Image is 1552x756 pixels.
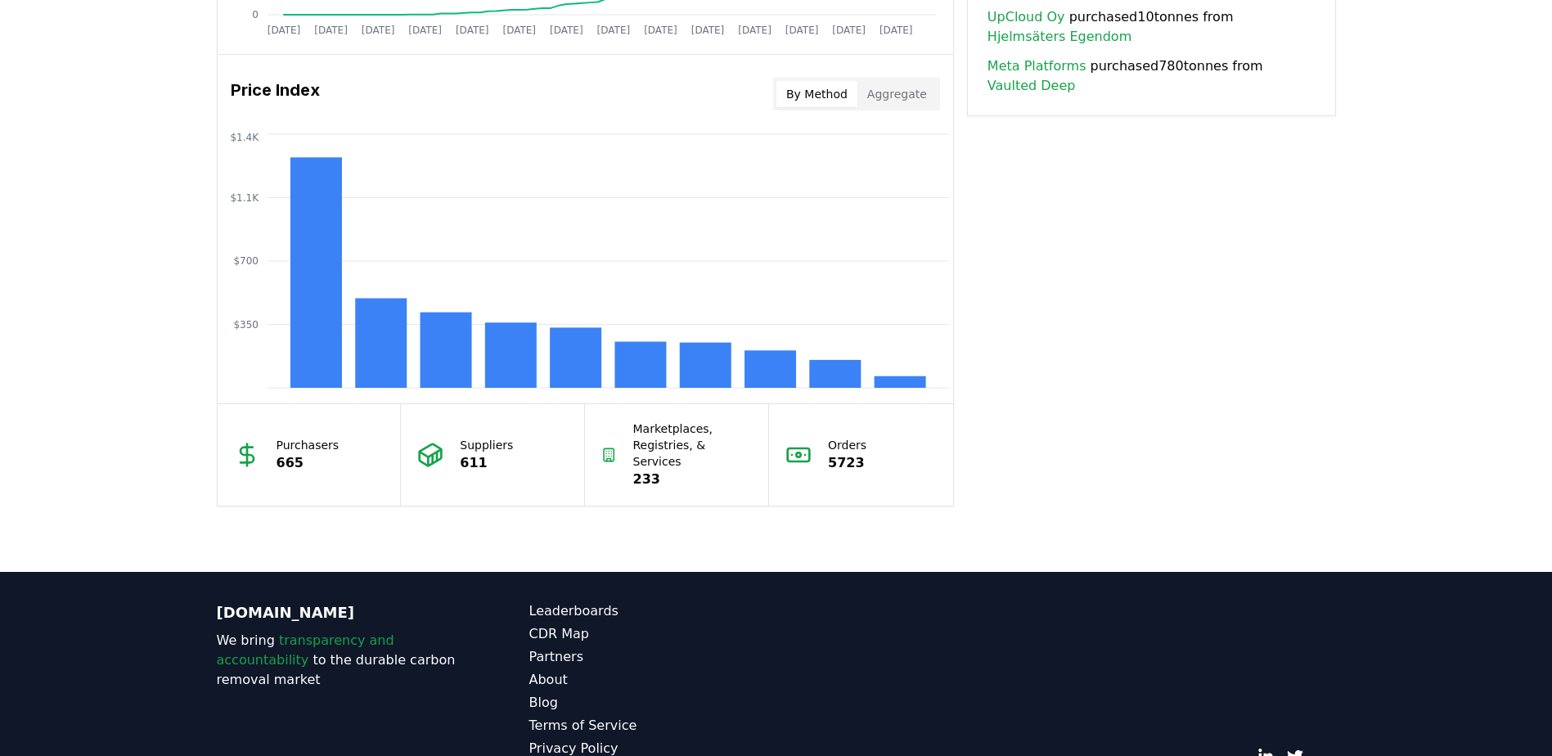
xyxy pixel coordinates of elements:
a: UpCloud Oy [987,7,1065,27]
span: purchased 10 tonnes from [987,7,1316,47]
a: Blog [529,693,776,713]
p: Purchasers [277,437,340,453]
tspan: [DATE] [644,25,677,36]
tspan: [DATE] [596,25,630,36]
p: Orders [828,437,866,453]
span: transparency and accountability [217,632,394,668]
p: Suppliers [460,437,513,453]
p: We bring to the durable carbon removal market [217,631,464,690]
p: 665 [277,453,340,473]
a: Vaulted Deep [987,76,1076,96]
a: Leaderboards [529,601,776,621]
a: About [529,670,776,690]
tspan: [DATE] [455,25,488,36]
button: Aggregate [857,81,937,107]
p: 611 [460,453,513,473]
p: 5723 [828,453,866,473]
tspan: [DATE] [691,25,724,36]
a: CDR Map [529,624,776,644]
tspan: [DATE] [550,25,583,36]
a: Hjelmsäters Egendom [987,27,1131,47]
tspan: $700 [233,255,259,267]
tspan: [DATE] [879,25,912,36]
p: Marketplaces, Registries, & Services [633,421,753,470]
tspan: 0 [252,9,259,20]
tspan: [DATE] [267,25,300,36]
span: purchased 780 tonnes from [987,56,1316,96]
h3: Price Index [231,78,320,110]
tspan: [DATE] [361,25,394,36]
tspan: [DATE] [502,25,536,36]
button: By Method [776,81,857,107]
tspan: $1.1K [230,192,259,204]
tspan: [DATE] [832,25,866,36]
tspan: [DATE] [738,25,772,36]
tspan: $1.4K [230,132,259,143]
tspan: [DATE] [314,25,348,36]
a: Partners [529,647,776,667]
tspan: [DATE] [408,25,442,36]
tspan: $350 [233,319,259,331]
p: [DOMAIN_NAME] [217,601,464,624]
p: 233 [633,470,753,489]
a: Terms of Service [529,716,776,736]
a: Meta Platforms [987,56,1086,76]
tspan: [DATE] [785,25,818,36]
